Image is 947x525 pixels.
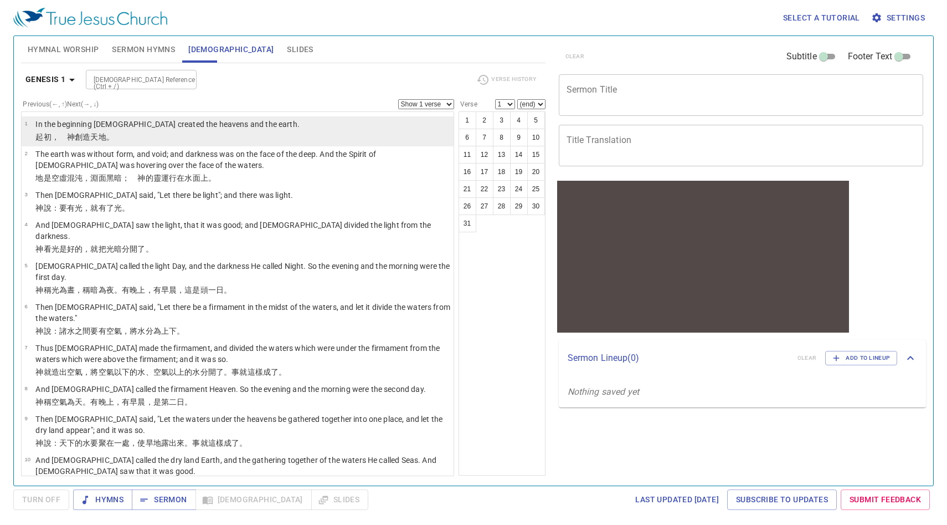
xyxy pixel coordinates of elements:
button: 26 [459,197,476,215]
span: Slides [287,43,313,57]
span: Submit Feedback [850,493,921,507]
p: 神 [35,396,425,407]
span: Subscribe to Updates [736,493,828,507]
span: Sermon [141,493,187,507]
wh7549: 以上 [169,368,286,376]
wh914: 。 [146,244,153,253]
wh216: 。 [122,203,130,212]
button: 7 [476,129,493,146]
wh7121: 暗 [90,286,231,294]
wh7549: ，將水 [122,327,184,335]
wh5921: 的水 [184,368,286,376]
wh430: 創造 [75,132,114,141]
wh6440: 上 [200,174,216,182]
wh8064: 地 [99,132,114,141]
wh8414: 混沌 [67,174,216,182]
button: 22 [476,180,493,198]
span: Last updated [DATE] [635,493,719,507]
wh7121: 空氣 [52,397,193,406]
wh5921: 。 [208,174,216,182]
p: 神 [35,284,450,295]
button: 12 [476,146,493,164]
p: Then [DEMOGRAPHIC_DATA] said, "Let there be a firmament in the midst of the waters, and let it di... [35,302,450,324]
p: 神 [35,325,450,337]
wh1961: 光 [75,203,130,212]
button: 20 [527,163,545,181]
wh8064: 。有晚上 [83,397,192,406]
wh1242: ，這是頭一 [177,286,231,294]
wh2822: ； 神 [122,174,216,182]
wh3117: 。 [224,286,231,294]
p: 神 [35,243,450,254]
div: Sermon Lineup(0)clearAdd to Lineup [559,340,927,376]
button: 13 [493,146,511,164]
wh3915: 。有晚上 [114,286,231,294]
wh3651: 。 [279,368,286,376]
span: 3 [24,191,27,197]
span: 9 [24,415,27,421]
button: 16 [459,163,476,181]
button: Sermon [132,490,195,510]
wh914: 為上下。 [153,327,185,335]
span: Footer Text [848,50,893,63]
p: Then [DEMOGRAPHIC_DATA] said, "Let the waters under the heavens be gathered together into one pla... [35,414,450,436]
a: Last updated [DATE] [631,490,723,510]
p: Sermon Lineup ( 0 ) [568,351,789,365]
wh430: 說 [44,327,185,335]
wh259: 日 [216,286,231,294]
button: Genesis 1 [21,69,84,90]
button: Hymns [73,490,132,510]
wh7363: 在水 [177,174,216,182]
wh7549: 為天 [67,397,192,406]
span: Hymns [82,493,123,507]
p: [DEMOGRAPHIC_DATA] called the light Day, and the darkness He called Night. So the evening and the... [35,261,450,283]
wh559: ：要有 [52,203,130,212]
span: 5 [24,262,27,268]
wh2896: ，就把光 [83,244,153,253]
input: Type Bible Reference [89,73,175,86]
span: 1 [24,120,27,126]
p: Then [DEMOGRAPHIC_DATA] said, "Let there be light"; and there was light. [35,190,293,201]
span: [DEMOGRAPHIC_DATA] [188,43,274,57]
wh8415: 面 [99,174,216,182]
p: 神 [35,202,293,213]
button: 5 [527,111,545,129]
iframe: from-child [554,178,852,335]
p: Thus [DEMOGRAPHIC_DATA] made the firmament, and divided the waters which were under the firmament... [35,343,450,365]
span: 8 [24,385,27,391]
span: Settings [873,11,925,25]
button: 8 [493,129,511,146]
a: Submit Feedback [841,490,930,510]
button: 27 [476,197,493,215]
wh914: 。事就這樣成了 [224,368,286,376]
wh4325: 要聚在 [90,439,247,447]
button: 4 [510,111,528,129]
wh413: 一 [114,439,248,447]
wh7200: 。事就這樣成了。 [184,439,247,447]
p: The earth was without form, and void; and darkness was on the face of the deep. And the Spirit of... [35,149,450,171]
span: Sermon Hymns [112,43,175,57]
p: And [DEMOGRAPHIC_DATA] called the dry land Earth, and the gathering together of the waters He cal... [35,455,450,477]
wh6153: ，有早晨 [146,286,232,294]
button: 24 [510,180,528,198]
wh7225: ， 神 [52,132,114,141]
wh4325: 面 [193,174,216,182]
wh430: 看 [44,244,153,253]
wh1242: ，是第二 [146,397,193,406]
img: True Jesus Church [13,8,167,28]
wh430: 的靈 [146,174,216,182]
wh430: 就造出 [44,368,287,376]
wh776: 是 [44,174,216,182]
wh4725: ，使旱 [130,439,247,447]
wh8064: 下的水 [67,439,247,447]
wh430: 說 [44,203,130,212]
button: Add to Lineup [825,351,897,365]
wh430: 稱 [44,397,193,406]
button: 25 [527,180,545,198]
button: Select a tutorial [779,8,864,28]
button: 3 [493,111,511,129]
p: In the beginning [DEMOGRAPHIC_DATA] created the heavens and the earth. [35,119,300,130]
span: 2 [24,150,27,156]
button: 29 [510,197,528,215]
wh6213: 空氣 [67,368,286,376]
